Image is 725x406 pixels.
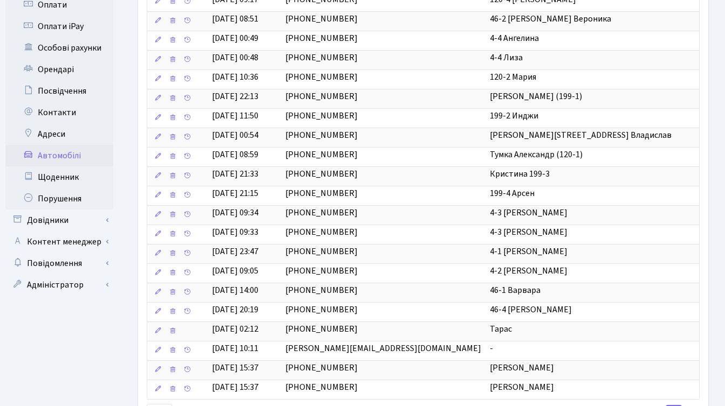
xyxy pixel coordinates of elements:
[212,13,258,25] span: [DATE] 08:51
[490,187,535,199] span: 199-4 Арсен
[285,32,358,44] span: [PHONE_NUMBER]
[5,102,113,123] a: Контакти
[490,246,567,257] span: 4-1 [PERSON_NAME]
[285,52,358,64] span: [PHONE_NUMBER]
[490,129,672,141] span: [PERSON_NAME][STREET_ADDRESS] Владислав
[285,265,358,277] span: [PHONE_NUMBER]
[490,381,554,393] span: [PERSON_NAME]
[285,284,358,296] span: [PHONE_NUMBER]
[212,168,258,180] span: [DATE] 21:33
[285,129,358,141] span: [PHONE_NUMBER]
[212,187,258,199] span: [DATE] 21:15
[490,90,582,102] span: [PERSON_NAME] (199-1)
[490,207,567,219] span: 4-3 [PERSON_NAME]
[212,342,258,354] span: [DATE] 10:11
[212,323,258,335] span: [DATE] 02:12
[212,362,258,374] span: [DATE] 15:37
[490,304,572,316] span: 46-4 [PERSON_NAME]
[212,149,258,160] span: [DATE] 08:59
[212,129,258,141] span: [DATE] 00:54
[212,71,258,83] span: [DATE] 10:36
[212,246,258,257] span: [DATE] 23:47
[212,32,258,44] span: [DATE] 00:49
[285,168,358,180] span: [PHONE_NUMBER]
[285,342,481,354] span: [PERSON_NAME][EMAIL_ADDRESS][DOMAIN_NAME]
[285,246,358,257] span: [PHONE_NUMBER]
[490,13,611,25] span: 46-2 [PERSON_NAME] Вероника
[285,323,358,335] span: [PHONE_NUMBER]
[490,110,538,122] span: 199-2 Инджи
[5,274,113,296] a: Адміністратор
[5,37,113,59] a: Особові рахунки
[285,187,358,199] span: [PHONE_NUMBER]
[5,188,113,209] a: Порушення
[285,149,358,160] span: [PHONE_NUMBER]
[5,209,113,231] a: Довідники
[212,265,258,277] span: [DATE] 09:05
[212,110,258,122] span: [DATE] 11:50
[5,253,113,274] a: Повідомлення
[490,342,493,354] span: -
[490,323,512,335] span: Тарас
[5,231,113,253] a: Контент менеджер
[285,381,358,393] span: [PHONE_NUMBER]
[490,71,536,83] span: 120-2 Мария
[285,226,358,238] span: [PHONE_NUMBER]
[285,304,358,316] span: [PHONE_NUMBER]
[490,265,567,277] span: 4-2 [PERSON_NAME]
[285,110,358,122] span: [PHONE_NUMBER]
[5,59,113,80] a: Орендарі
[212,90,258,102] span: [DATE] 22:13
[490,362,554,374] span: [PERSON_NAME]
[490,32,539,44] span: 4-4 Ангелина
[285,90,358,102] span: [PHONE_NUMBER]
[5,123,113,145] a: Адреси
[212,226,258,238] span: [DATE] 09:33
[285,362,358,374] span: [PHONE_NUMBER]
[5,145,113,166] a: Автомобілі
[490,149,583,160] span: Тумка Александр (120-1)
[212,284,258,296] span: [DATE] 14:00
[212,304,258,316] span: [DATE] 20:19
[285,13,358,25] span: [PHONE_NUMBER]
[212,207,258,219] span: [DATE] 09:34
[5,80,113,102] a: Посвідчення
[490,226,567,238] span: 4-3 [PERSON_NAME]
[212,381,258,393] span: [DATE] 15:37
[490,284,541,296] span: 46-1 Варвара
[285,71,358,83] span: [PHONE_NUMBER]
[212,52,258,64] span: [DATE] 00:48
[5,166,113,188] a: Щоденник
[5,16,113,37] a: Оплати iPay
[490,52,523,64] span: 4-4 Лиза
[285,207,358,219] span: [PHONE_NUMBER]
[490,168,550,180] span: Кристина 199-3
